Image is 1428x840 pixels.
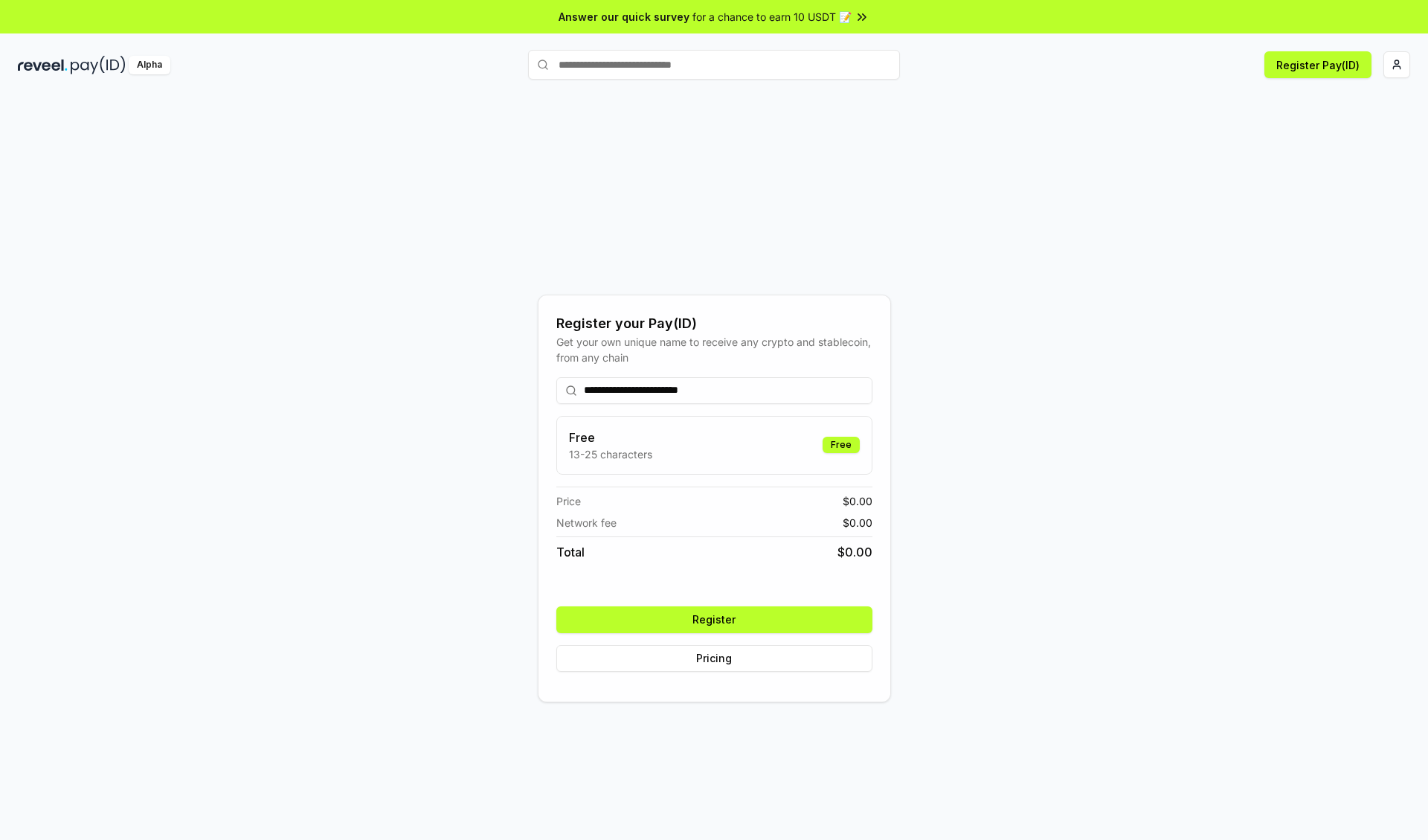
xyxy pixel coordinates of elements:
[556,606,872,633] button: Register
[18,56,68,74] img: reveel_dark
[837,543,872,561] span: $ 0.00
[556,543,585,561] span: Total
[559,9,689,25] span: Answer our quick survey
[556,313,872,334] div: Register your Pay(ID)
[692,9,852,25] span: for a chance to earn 10 USDT 📝
[556,334,872,365] div: Get your own unique name to receive any crypto and stablecoin, from any chain
[843,493,872,509] span: $ 0.00
[129,56,170,74] div: Alpha
[1264,51,1371,78] button: Register Pay(ID)
[556,515,617,530] span: Network fee
[823,437,860,453] div: Free
[569,429,652,446] h3: Free
[569,446,652,462] p: 13-25 characters
[843,515,872,530] span: $ 0.00
[556,645,872,672] button: Pricing
[556,493,581,509] span: Price
[71,56,126,74] img: pay_id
